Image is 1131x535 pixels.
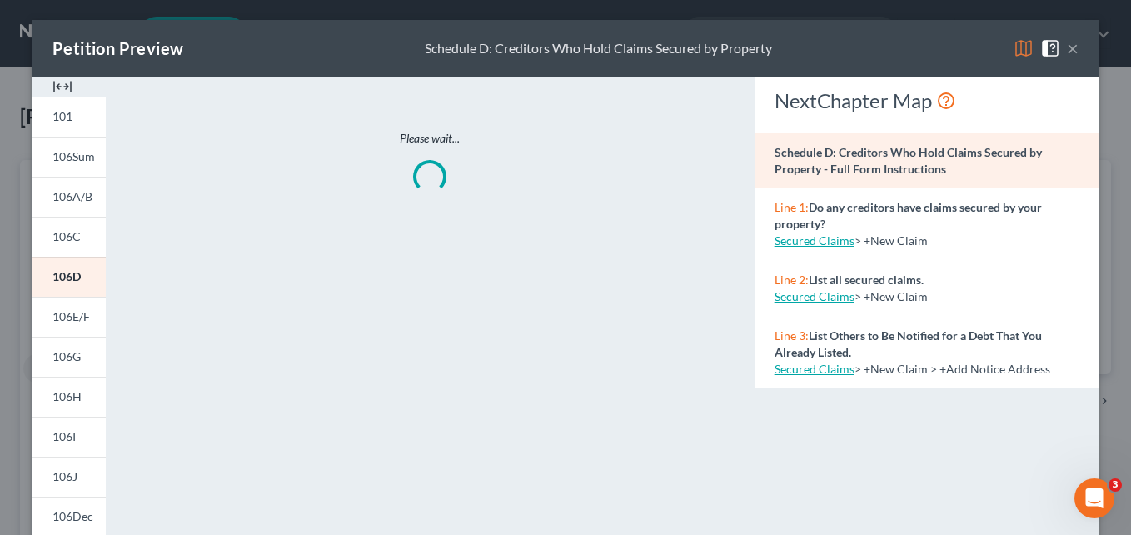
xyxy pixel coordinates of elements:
span: 106Sum [52,149,95,163]
a: 106G [32,337,106,377]
a: 106C [32,217,106,257]
a: 106J [32,457,106,497]
a: Secured Claims [775,233,854,247]
span: 106A/B [52,189,92,203]
a: 106H [32,377,106,417]
span: Line 1: [775,200,809,214]
p: Please wait... [176,130,684,147]
a: Secured Claims [775,289,854,303]
div: Schedule D: Creditors Who Hold Claims Secured by Property [425,39,772,58]
span: > +New Claim > +Add Notice Address [854,362,1050,376]
span: 106D [52,269,81,283]
span: 106G [52,349,81,363]
iframe: Intercom live chat [1074,478,1114,518]
span: 106J [52,469,77,483]
span: 106H [52,389,82,403]
a: 106I [32,417,106,457]
span: > +New Claim [854,233,928,247]
span: Line 2: [775,272,809,287]
button: × [1067,38,1079,58]
img: map-eea8200ae884c6f1103ae1953ef3d486a96c86aabb227e865a55264e3737af1f.svg [1014,38,1034,58]
span: 106I [52,429,76,443]
span: > +New Claim [854,289,928,303]
strong: List all secured claims. [809,272,924,287]
strong: List Others to Be Notified for a Debt That You Already Listed. [775,328,1042,359]
span: Line 3: [775,328,809,342]
div: NextChapter Map [775,87,1079,114]
a: 106D [32,257,106,297]
span: 106E/F [52,309,90,323]
a: Secured Claims [775,362,854,376]
strong: Do any creditors have claims secured by your property? [775,200,1042,231]
strong: Schedule D: Creditors Who Hold Claims Secured by Property - Full Form Instructions [775,145,1042,176]
a: 101 [32,97,106,137]
span: 3 [1109,478,1122,492]
img: help-close-5ba153eb36485ed6c1ea00a893f15db1cb9b99d6cae46e1a8edb6c62d00a1a76.svg [1040,38,1060,58]
div: Petition Preview [52,37,183,60]
span: 106C [52,229,81,243]
a: 106Sum [32,137,106,177]
span: 101 [52,109,72,123]
a: 106E/F [32,297,106,337]
span: 106Dec [52,509,93,523]
a: 106A/B [32,177,106,217]
img: expand-e0f6d898513216a626fdd78e52531dac95497ffd26381d4c15ee2fc46db09dca.svg [52,77,72,97]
